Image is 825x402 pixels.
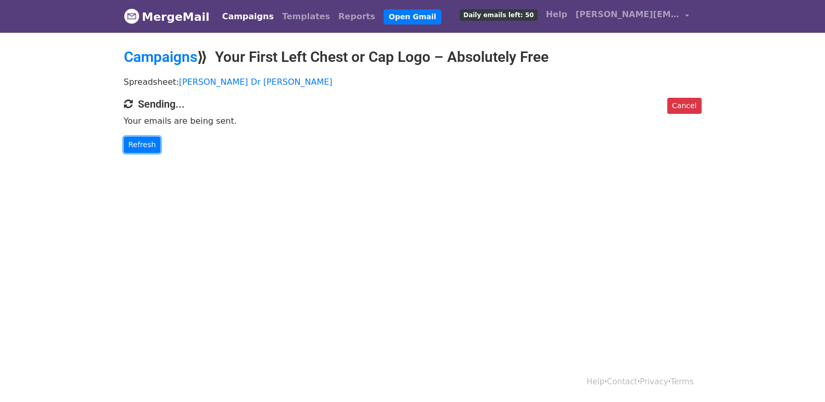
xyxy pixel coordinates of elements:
p: Spreadsheet: [124,76,702,87]
a: Terms [670,377,693,386]
a: Refresh [124,137,161,153]
img: MergeMail logo [124,8,139,24]
iframe: Chat Widget [773,352,825,402]
h2: ⟫ Your First Left Chest or Cap Logo – Absolutely Free [124,48,702,66]
p: Your emails are being sent. [124,115,702,126]
a: Help [542,4,572,25]
a: Templates [278,6,334,27]
a: Privacy [640,377,668,386]
span: Daily emails left: 50 [460,9,537,21]
a: MergeMail [124,6,210,28]
a: Help [587,377,604,386]
a: Reports [334,6,379,27]
a: [PERSON_NAME][EMAIL_ADDRESS][DOMAIN_NAME] [572,4,693,29]
a: Campaigns [124,48,197,66]
a: [PERSON_NAME] Dr [PERSON_NAME] [179,77,333,87]
a: Contact [607,377,637,386]
a: Daily emails left: 50 [455,4,541,25]
h4: Sending... [124,98,702,110]
a: Open Gmail [384,9,441,24]
a: Campaigns [218,6,278,27]
a: Cancel [667,98,701,114]
span: [PERSON_NAME][EMAIL_ADDRESS][DOMAIN_NAME] [576,8,680,21]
